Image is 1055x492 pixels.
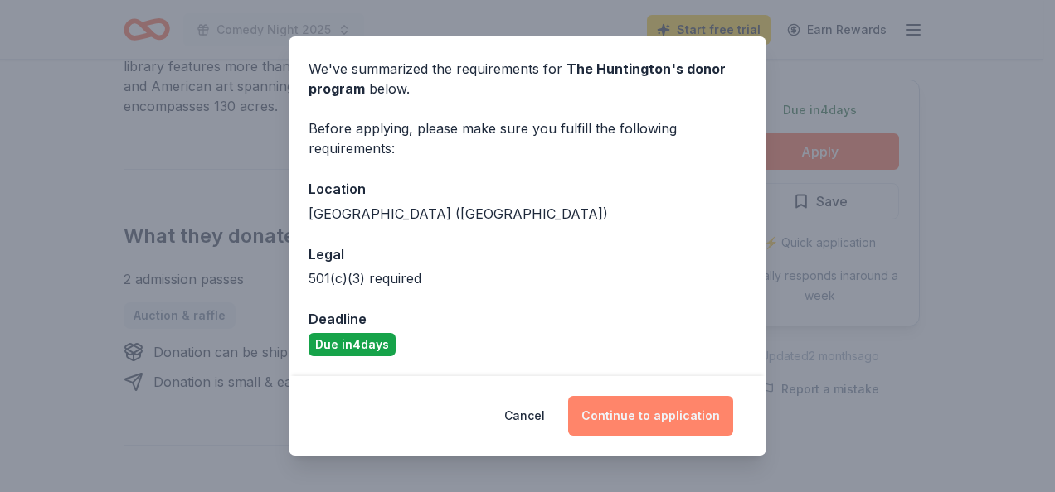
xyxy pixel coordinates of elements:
[309,268,746,288] div: 501(c)(3) required
[309,308,746,330] div: Deadline
[309,333,396,356] div: Due in 4 days
[309,244,746,265] div: Legal
[309,118,746,158] div: Before applying, please make sure you fulfill the following requirements:
[309,204,746,224] div: [GEOGRAPHIC_DATA] ([GEOGRAPHIC_DATA])
[309,178,746,200] div: Location
[309,59,746,99] div: We've summarized the requirements for below.
[504,396,545,436] button: Cancel
[568,396,733,436] button: Continue to application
